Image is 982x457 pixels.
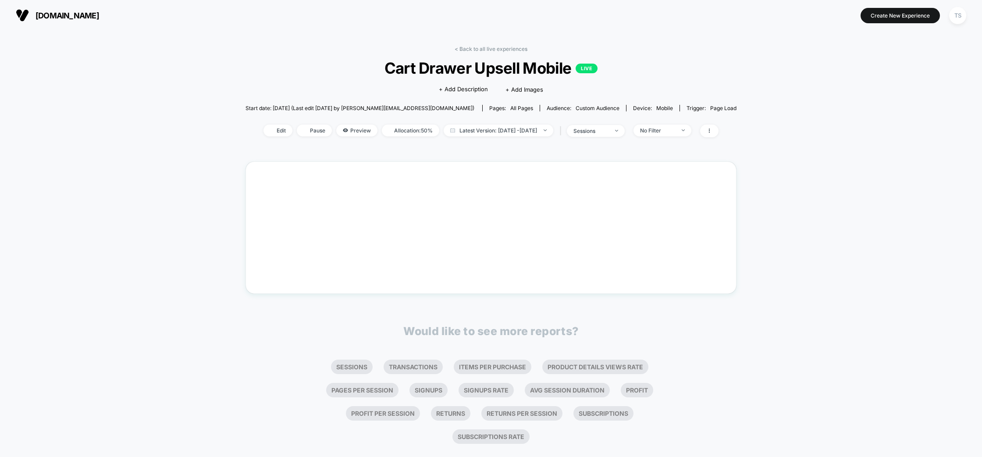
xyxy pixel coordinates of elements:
img: end [615,130,618,132]
span: [DOMAIN_NAME] [36,11,99,20]
a: < Back to all live experiences [455,46,527,52]
img: calendar [450,128,455,132]
li: Sessions [331,360,373,374]
span: + Add Images [505,86,543,93]
li: Pages Per Session [326,383,398,397]
span: mobile [656,105,673,111]
li: Profit [621,383,653,397]
div: TS [949,7,966,24]
span: Pause [297,125,332,136]
li: Avg Session Duration [525,383,610,397]
li: Transactions [384,360,443,374]
img: end [544,129,547,131]
div: Trigger: [687,105,736,111]
span: Latest Version: [DATE] - [DATE] [444,125,553,136]
span: | [558,125,567,137]
span: Edit [263,125,292,136]
p: LIVE [576,64,598,73]
img: end [682,129,685,131]
div: Audience: [547,105,619,111]
img: Visually logo [16,9,29,22]
li: Profit Per Session [346,406,420,421]
span: Page Load [710,105,736,111]
li: Subscriptions [573,406,633,421]
li: Items Per Purchase [454,360,531,374]
div: No Filter [640,127,675,134]
button: Create New Experience [861,8,940,23]
span: Device: [626,105,680,111]
span: Cart Drawer Upsell Mobile [270,59,712,77]
li: Signups Rate [459,383,514,397]
span: Preview [336,125,377,136]
button: TS [946,7,969,25]
span: all pages [510,105,533,111]
span: Allocation: 50% [382,125,439,136]
span: Start date: [DATE] (Last edit [DATE] by [PERSON_NAME][EMAIL_ADDRESS][DOMAIN_NAME]) [245,105,474,111]
p: Would like to see more reports? [403,325,579,338]
li: Returns [431,406,470,421]
button: [DOMAIN_NAME] [13,8,102,22]
li: Returns Per Session [481,406,562,421]
div: sessions [573,128,608,134]
li: Subscriptions Rate [452,429,530,444]
div: Pages: [489,105,533,111]
li: Product Details Views Rate [542,360,648,374]
li: Signups [409,383,448,397]
span: Custom Audience [576,105,619,111]
span: + Add Description [439,85,488,94]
